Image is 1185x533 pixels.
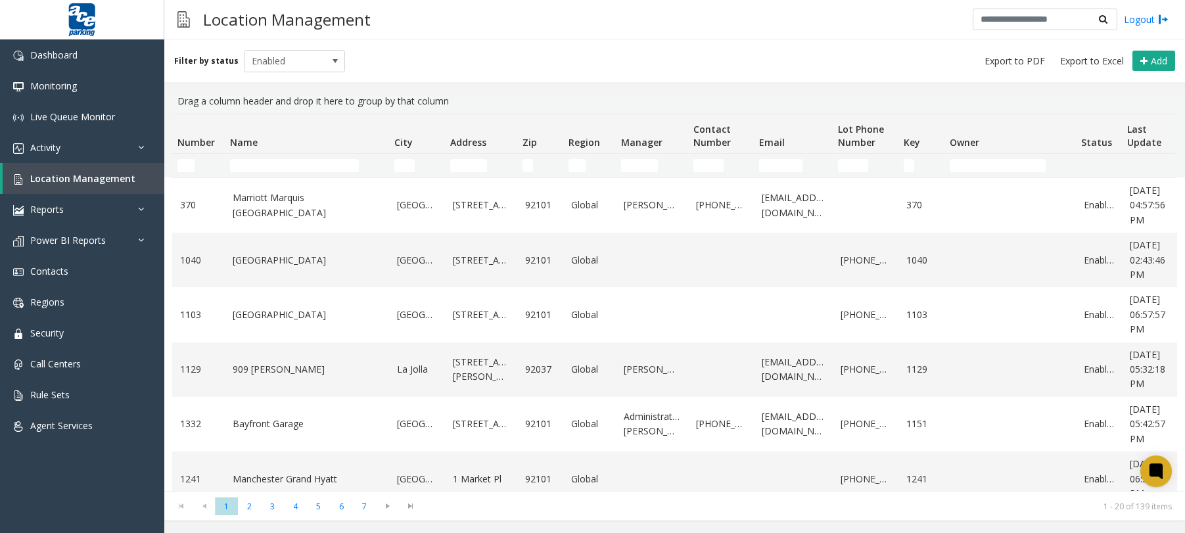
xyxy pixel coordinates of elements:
td: Manager Filter [616,154,688,177]
img: 'icon' [13,298,24,308]
span: Go to the next page [379,501,396,511]
span: [DATE] 06:57:57 PM [1130,293,1165,335]
img: 'icon' [13,329,24,339]
button: Export to Excel [1055,52,1129,70]
a: 92101 [525,308,555,322]
img: 'icon' [13,81,24,92]
button: Add [1132,51,1175,72]
a: 1241 [180,472,217,486]
a: [GEOGRAPHIC_DATA] [397,198,437,212]
a: Enabled [1084,472,1114,486]
a: 1332 [180,417,217,431]
span: Zip [523,136,537,149]
span: Key [904,136,920,149]
a: 92101 [525,472,555,486]
a: Enabled [1084,198,1114,212]
a: [STREET_ADDRESS] [453,308,509,322]
a: Manchester Grand Hyatt [233,472,381,486]
td: Zip Filter [517,154,563,177]
span: Activity [30,141,60,154]
input: Number Filter [177,159,195,172]
a: [STREET_ADDRESS] [453,417,509,431]
input: Lot Phone Number Filter [838,159,868,172]
span: Name [230,136,258,149]
a: [PERSON_NAME] [624,362,680,377]
a: Enabled [1084,417,1114,431]
td: Address Filter [445,154,517,177]
img: 'icon' [13,267,24,277]
label: Filter by status [174,55,239,67]
td: Email Filter [754,154,833,177]
span: Enabled [244,51,325,72]
span: Page 7 [353,498,376,515]
span: [DATE] 05:32:18 PM [1130,348,1165,390]
span: Manager [621,136,662,149]
span: Owner [950,136,979,149]
a: [PHONE_NUMBER] [841,253,891,267]
img: 'icon' [13,112,24,123]
a: [EMAIL_ADDRESS][DOMAIN_NAME] [762,409,825,439]
input: Address Filter [450,159,487,172]
img: 'icon' [13,236,24,246]
td: Lot Phone Number Filter [833,154,898,177]
kendo-pager-info: 1 - 20 of 139 items [430,501,1172,512]
input: Owner Filter [950,159,1046,172]
a: Location Management [3,163,164,194]
input: Manager Filter [621,159,658,172]
span: Page 1 [215,498,238,515]
span: Rule Sets [30,388,70,401]
span: Go to the last page [399,497,422,515]
span: Location Management [30,172,135,185]
span: Export to Excel [1060,55,1124,68]
span: Dashboard [30,49,78,61]
a: [STREET_ADDRESS] [453,253,509,267]
span: Call Centers [30,358,81,370]
a: [PHONE_NUMBER] [696,198,746,212]
a: [GEOGRAPHIC_DATA] [233,308,381,322]
button: Export to PDF [979,52,1050,70]
span: [DATE] 05:42:57 PM [1130,403,1165,445]
span: Address [450,136,486,149]
td: Number Filter [172,154,225,177]
a: Global [571,472,608,486]
a: 1 Market Pl [453,472,509,486]
span: Page 5 [307,498,330,515]
a: 92101 [525,417,555,431]
a: Bayfront Garage [233,417,381,431]
span: Contacts [30,265,68,277]
a: [DATE] 05:32:18 PM [1130,348,1180,392]
a: [PERSON_NAME] [624,198,680,212]
span: [DATE] 06:59:02 PM [1130,457,1165,499]
input: Region Filter [569,159,586,172]
input: Zip Filter [523,159,533,172]
a: Enabled [1084,362,1114,377]
span: Reports [30,203,64,216]
span: Go to the next page [376,497,399,515]
a: 1129 [180,362,217,377]
span: Region [569,136,600,149]
input: Name Filter [230,159,359,172]
img: 'icon' [13,205,24,216]
img: 'icon' [13,390,24,401]
span: Power BI Reports [30,234,106,246]
img: 'icon' [13,51,24,61]
a: 1151 [906,417,937,431]
span: Lot Phone Number [838,123,884,149]
a: [DATE] 05:42:57 PM [1130,402,1180,446]
span: Export to PDF [985,55,1045,68]
td: Owner Filter [944,154,1076,177]
span: Monitoring [30,80,77,92]
a: [PHONE_NUMBER] [696,417,746,431]
span: Page 3 [261,498,284,515]
span: Regions [30,296,64,308]
img: 'icon' [13,421,24,432]
a: Marriott Marquis [GEOGRAPHIC_DATA] [233,191,381,220]
a: [GEOGRAPHIC_DATA] [397,472,437,486]
span: Agent Services [30,419,93,432]
span: Go to the last page [402,501,419,511]
a: [PHONE_NUMBER] [841,472,891,486]
h3: Location Management [197,3,377,35]
span: Number [177,136,215,149]
a: [GEOGRAPHIC_DATA] [397,253,437,267]
img: 'icon' [13,174,24,185]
